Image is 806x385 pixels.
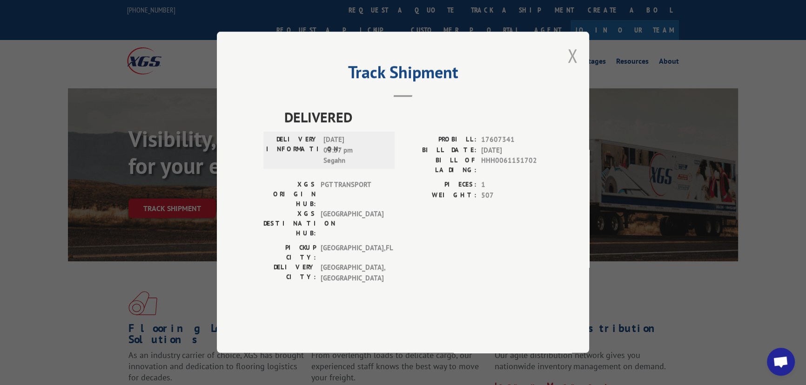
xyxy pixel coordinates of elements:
label: XGS ORIGIN HUB: [263,180,316,209]
span: [GEOGRAPHIC_DATA] , [GEOGRAPHIC_DATA] [321,263,383,284]
span: 1 [481,180,543,191]
span: 507 [481,190,543,201]
span: HHH0061151702 [481,156,543,175]
span: [GEOGRAPHIC_DATA] [321,209,383,239]
span: 17607341 [481,135,543,146]
span: [DATE] [481,145,543,156]
label: WEIGHT: [403,190,477,201]
div: Open chat [767,348,795,376]
label: BILL DATE: [403,145,477,156]
label: DELIVERY CITY: [263,263,316,284]
label: XGS DESTINATION HUB: [263,209,316,239]
label: PICKUP CITY: [263,243,316,263]
span: [DATE] 03:37 pm Segahn [323,135,386,166]
label: PROBILL: [403,135,477,146]
span: PGT TRANSPORT [321,180,383,209]
span: [GEOGRAPHIC_DATA] , FL [321,243,383,263]
button: Close modal [567,43,578,68]
h2: Track Shipment [263,66,543,83]
label: DELIVERY INFORMATION: [266,135,319,166]
span: DELIVERED [284,107,543,128]
label: BILL OF LADING: [403,156,477,175]
label: PIECES: [403,180,477,191]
